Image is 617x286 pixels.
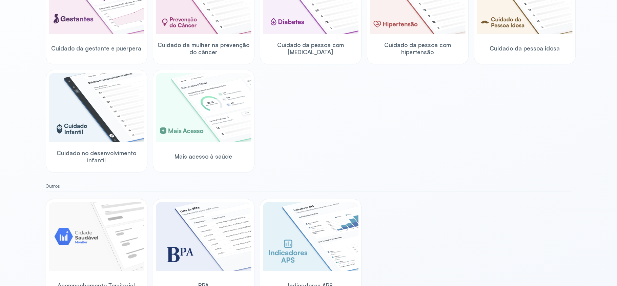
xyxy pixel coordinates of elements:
[49,202,144,271] img: placeholder-module-ilustration.png
[370,41,466,56] span: Cuidado da pessoa com hipertensão
[490,45,560,52] span: Cuidado da pessoa idosa
[46,183,572,189] small: Outros
[175,153,232,160] span: Mais acesso à saúde
[156,73,251,142] img: healthcare-greater-access.png
[49,73,144,142] img: child-development.png
[156,41,251,56] span: Cuidado da mulher na prevenção do câncer
[263,202,358,271] img: aps-indicators.png
[156,202,251,271] img: bpa.png
[263,41,358,56] span: Cuidado da pessoa com [MEDICAL_DATA]
[49,149,144,164] span: Cuidado no desenvolvimento infantil
[52,45,142,52] span: Cuidado da gestante e puérpera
